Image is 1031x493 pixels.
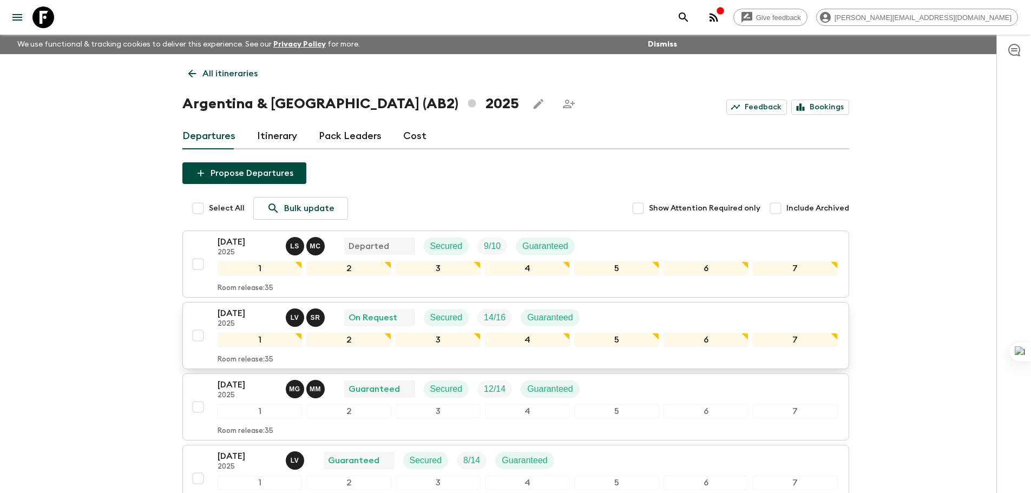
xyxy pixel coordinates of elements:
p: [DATE] [218,307,277,320]
div: 3 [396,333,481,347]
p: 14 / 16 [484,311,505,324]
p: M G [289,385,300,393]
a: Bulk update [253,197,348,220]
p: 8 / 14 [463,454,480,467]
div: 2 [306,261,391,275]
span: Show Attention Required only [649,203,760,214]
p: L V [291,313,299,322]
div: 4 [485,333,570,347]
button: Edit this itinerary [528,93,549,115]
div: 7 [753,261,838,275]
p: [DATE] [218,450,277,463]
p: 2025 [218,391,277,400]
div: 1 [218,261,303,275]
span: Give feedback [750,14,807,22]
p: 2025 [218,320,277,328]
p: 2025 [218,463,277,471]
span: Lucas Valentim [286,455,306,463]
h1: Argentina & [GEOGRAPHIC_DATA] (AB2) 2025 [182,93,519,115]
p: 9 / 10 [484,240,501,253]
div: Secured [403,452,449,469]
div: 7 [753,404,838,418]
a: All itineraries [182,63,264,84]
div: 2 [306,476,391,490]
p: Secured [430,383,463,396]
p: 12 / 14 [484,383,505,396]
div: 5 [574,333,659,347]
a: Itinerary [257,123,297,149]
p: Secured [430,240,463,253]
button: search adventures [673,6,694,28]
a: Bookings [791,100,849,115]
button: MGMM [286,380,327,398]
span: Lucas Valentim, Sol Rodriguez [286,312,327,320]
div: 6 [664,261,748,275]
div: 3 [396,261,481,275]
div: 7 [753,333,838,347]
div: 1 [218,333,303,347]
div: 4 [485,404,570,418]
a: Departures [182,123,235,149]
button: [DATE]2025Lucas Valentim, Sol RodriguezOn RequestSecuredTrip FillGuaranteed1234567Room release:35 [182,302,849,369]
div: 5 [574,261,659,275]
p: M M [310,385,321,393]
div: 5 [574,476,659,490]
button: LVSR [286,308,327,327]
p: 2025 [218,248,277,257]
p: Room release: 35 [218,356,273,364]
div: 6 [664,404,748,418]
div: 6 [664,476,748,490]
p: Guaranteed [328,454,379,467]
p: Secured [410,454,442,467]
p: Guaranteed [527,383,573,396]
div: Secured [424,380,469,398]
p: Guaranteed [527,311,573,324]
div: 2 [306,333,391,347]
div: 4 [485,261,570,275]
p: Secured [430,311,463,324]
p: We use functional & tracking cookies to deliver this experience. See our for more. [13,35,364,54]
a: Feedback [726,100,787,115]
a: Cost [403,123,426,149]
span: Select All [209,203,245,214]
p: Guaranteed [502,454,548,467]
p: Room release: 35 [218,284,273,293]
div: 2 [306,404,391,418]
p: S R [311,313,320,322]
p: Guaranteed [522,240,568,253]
p: On Request [349,311,397,324]
p: Bulk update [284,202,334,215]
div: 1 [218,476,303,490]
div: 3 [396,476,481,490]
button: Propose Departures [182,162,306,184]
div: Trip Fill [477,380,512,398]
div: Secured [424,309,469,326]
button: [DATE]2025Marcella Granatiere, Matias MolinaGuaranteedSecuredTrip FillGuaranteed1234567Room relea... [182,373,849,441]
a: Give feedback [733,9,807,26]
p: Departed [349,240,389,253]
div: 1 [218,404,303,418]
span: Marcella Granatiere, Matias Molina [286,383,327,392]
p: L V [291,456,299,465]
p: [DATE] [218,235,277,248]
a: Privacy Policy [273,41,326,48]
div: [PERSON_NAME][EMAIL_ADDRESS][DOMAIN_NAME] [816,9,1018,26]
button: LV [286,451,306,470]
p: All itineraries [202,67,258,80]
div: Secured [424,238,469,255]
div: Trip Fill [477,309,512,326]
button: Dismiss [645,37,680,52]
p: Room release: 35 [218,427,273,436]
div: 7 [753,476,838,490]
div: Trip Fill [477,238,507,255]
span: Include Archived [786,203,849,214]
p: [DATE] [218,378,277,391]
p: Guaranteed [349,383,400,396]
div: 3 [396,404,481,418]
a: Pack Leaders [319,123,382,149]
div: 6 [664,333,748,347]
div: Trip Fill [457,452,487,469]
button: menu [6,6,28,28]
button: [DATE]2025Luana Seara, Mariano CenzanoDepartedSecuredTrip FillGuaranteed1234567Room release:35 [182,231,849,298]
span: [PERSON_NAME][EMAIL_ADDRESS][DOMAIN_NAME] [829,14,1017,22]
